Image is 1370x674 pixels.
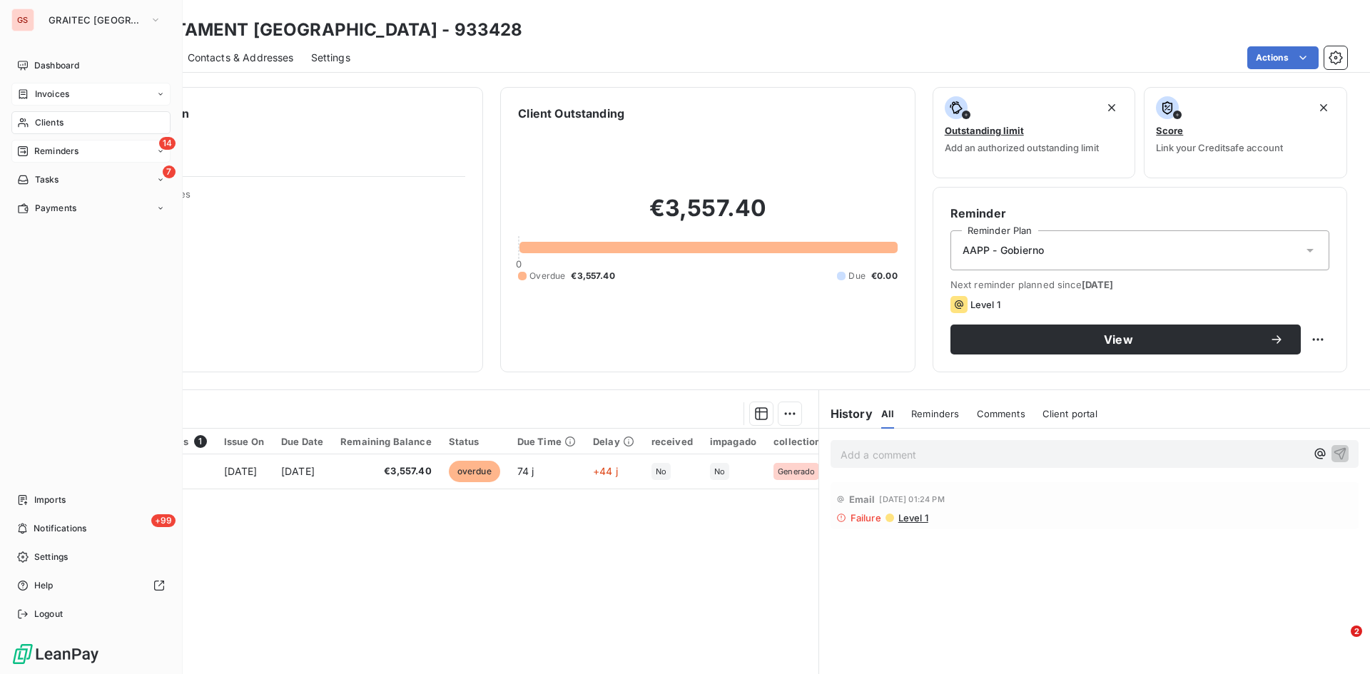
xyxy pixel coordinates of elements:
span: +44 j [593,465,618,477]
span: Payments [35,202,76,215]
h6: Client Outstanding [518,105,624,122]
span: Score [1156,125,1183,136]
span: 1 [194,435,207,448]
span: Settings [311,51,350,65]
span: 7 [163,165,176,178]
span: €0.00 [871,270,898,282]
span: overdue [449,461,500,482]
div: Due Time [517,436,576,447]
span: All [881,408,894,419]
span: +99 [151,514,176,527]
span: [DATE] [224,465,258,477]
span: Next reminder planned since [950,279,1329,290]
span: [DATE] [281,465,315,477]
span: Link your Creditsafe account [1156,142,1283,153]
a: Help [11,574,171,597]
span: No [656,467,666,476]
h6: Client information [86,105,465,122]
img: Logo LeanPay [11,643,100,665]
h6: Reminder [950,205,1329,222]
span: Level 1 [897,512,928,524]
iframe: Intercom live chat [1321,626,1356,660]
span: Tasks [35,173,59,186]
span: 74 j [517,465,534,477]
div: GS [11,9,34,31]
span: AAPP - Gobierno [963,243,1044,257]
span: Invoices [35,88,69,101]
button: View [950,325,1301,354]
button: Outstanding limitAdd an authorized outstanding limit [933,87,1136,178]
h3: AJUNTAMENT [GEOGRAPHIC_DATA] - 933428 [126,17,523,43]
div: Issue On [224,436,264,447]
span: Help [34,579,54,592]
span: Logout [34,608,63,621]
button: ScoreLink your Creditsafe account [1144,87,1347,178]
span: View [968,334,1269,345]
span: Email [849,494,876,505]
span: [DATE] [1082,279,1114,290]
span: Overdue [529,270,565,282]
div: impagado [710,436,756,447]
span: Due [848,270,865,282]
div: Delay [593,436,634,447]
span: Contacts & Addresses [188,51,294,65]
div: collection status [773,436,853,447]
span: Comments [977,408,1025,419]
button: Actions [1247,46,1319,69]
span: €3,557.40 [571,270,614,282]
span: 0 [516,258,522,270]
span: Add an authorized outstanding limit [945,142,1099,153]
div: Due Date [281,436,323,447]
span: 14 [159,137,176,150]
div: Remaining Balance [340,436,432,447]
span: Generado [778,467,815,476]
span: Client Properties [115,188,465,208]
span: Outstanding limit [945,125,1024,136]
span: Level 1 [970,299,1000,310]
h2: €3,557.40 [518,194,897,237]
span: Clients [35,116,64,129]
span: 2 [1351,626,1362,637]
span: Failure [851,512,881,524]
span: Imports [34,494,66,506]
span: Reminders [911,408,959,419]
div: Status [449,436,500,447]
span: [DATE] 01:24 PM [879,495,944,504]
span: €3,557.40 [340,464,432,479]
span: Client portal [1042,408,1097,419]
span: No [714,467,725,476]
span: Notifications [34,522,86,535]
div: received [651,436,693,447]
span: Dashboard [34,59,79,72]
span: Settings [34,551,68,563]
span: Reminders [34,145,78,158]
h6: History [819,405,873,422]
span: GRAITEC [GEOGRAPHIC_DATA] [49,14,144,26]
